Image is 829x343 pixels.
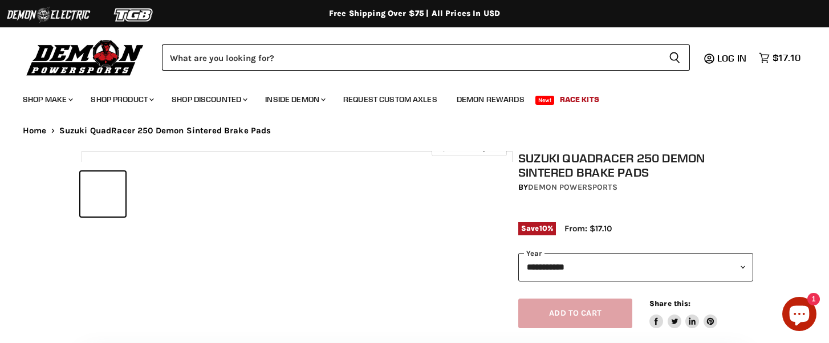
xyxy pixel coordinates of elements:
[551,88,608,111] a: Race Kits
[779,297,820,334] inbox-online-store-chat: Shopify online store chat
[649,299,690,308] span: Share this:
[518,151,753,179] h1: Suzuki QuadRacer 250 Demon Sintered Brake Pads
[518,222,556,235] span: Save %
[335,88,446,111] a: Request Custom Axles
[518,253,753,281] select: year
[162,44,660,71] input: Search
[518,181,753,194] div: by
[14,83,798,111] ul: Main menu
[448,88,533,111] a: Demon Rewards
[23,126,47,136] a: Home
[528,182,617,192] a: Demon Powersports
[82,88,161,111] a: Shop Product
[14,88,80,111] a: Shop Make
[162,44,690,71] form: Product
[753,50,806,66] a: $17.10
[564,223,612,234] span: From: $17.10
[23,37,148,77] img: Demon Powersports
[257,88,332,111] a: Inside Demon
[660,44,690,71] button: Search
[773,52,800,63] span: $17.10
[59,126,271,136] span: Suzuki QuadRacer 250 Demon Sintered Brake Pads
[80,171,125,217] button: Suzuki QuadRacer 250 Demon Sintered Brake Pads thumbnail
[91,4,177,26] img: TGB Logo 2
[649,299,717,329] aside: Share this:
[539,224,547,232] span: 10
[6,4,91,26] img: Demon Electric Logo 2
[717,52,746,64] span: Log in
[437,144,501,152] span: Click to expand
[163,88,254,111] a: Shop Discounted
[712,53,753,63] a: Log in
[535,96,555,105] span: New!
